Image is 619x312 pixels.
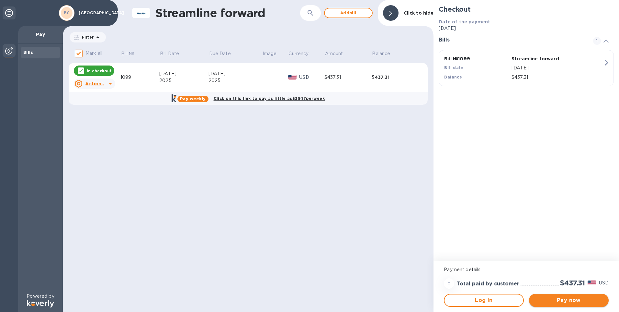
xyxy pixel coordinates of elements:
div: 2025 [159,77,208,84]
b: Pay weekly [180,96,206,101]
p: Due Date [209,50,231,57]
div: 1099 [120,74,159,81]
p: USD [599,280,609,286]
span: Bill № [121,50,143,57]
p: Streamline forward [512,55,576,62]
b: Date of the payment [439,19,490,24]
p: Mark all [85,50,102,57]
p: Bill Date [160,50,179,57]
p: Powered by [27,293,54,300]
p: Amount [325,50,343,57]
img: USD [288,75,297,79]
p: Bill № [121,50,134,57]
span: Pay now [534,296,603,304]
p: Bill № 1099 [444,55,509,62]
h3: Total paid by customer [457,281,519,287]
p: In checkout [87,68,112,74]
div: [DATE], [208,70,262,77]
p: $437.31 [512,74,603,81]
img: USD [588,281,596,285]
div: $437.31 [324,74,372,81]
p: USD [299,74,324,81]
div: $437.31 [372,74,419,80]
u: Actions [85,81,104,86]
div: 2025 [208,77,262,84]
b: Bill date [444,65,464,70]
span: Due Date [209,50,239,57]
p: Image [263,50,277,57]
b: BC [64,10,70,15]
b: Balance [444,75,462,79]
p: [GEOGRAPHIC_DATA] [79,11,111,15]
h2: Checkout [439,5,614,13]
div: [DATE], [159,70,208,77]
span: 1 [593,37,601,45]
p: Payment details [444,266,609,273]
p: [DATE] [512,65,603,71]
p: Balance [372,50,390,57]
p: Filter [79,34,94,40]
h1: Streamline forward [155,6,283,20]
p: [DATE] [439,25,614,32]
button: Addbill [324,8,373,18]
h2: $437.31 [560,279,585,287]
span: Log in [450,296,518,304]
p: Pay [23,31,58,38]
b: Click to hide [404,10,434,16]
h3: Bills [439,37,585,43]
span: Bill Date [160,50,187,57]
button: Log in [444,294,523,307]
div: = [444,278,454,289]
span: Balance [372,50,399,57]
span: Amount [325,50,352,57]
img: Logo [27,300,54,307]
p: Currency [288,50,309,57]
span: Add bill [330,9,367,17]
b: Click on this link to pay as little as $39.17 per week [214,96,325,101]
button: Pay now [529,294,609,307]
button: Bill №1099Streamline forwardBill date[DATE]Balance$437.31 [439,50,614,86]
b: Bills [23,50,33,55]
